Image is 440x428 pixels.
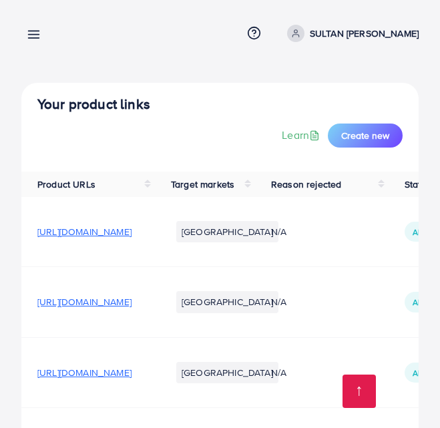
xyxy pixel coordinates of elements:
span: [URL][DOMAIN_NAME] [37,225,132,238]
span: N/A [271,225,286,238]
span: Target markets [171,178,234,191]
a: SULTAN [PERSON_NAME] [282,25,419,42]
span: Status [405,178,431,191]
span: N/A [271,295,286,308]
span: N/A [271,366,286,379]
li: [GEOGRAPHIC_DATA] [176,291,278,312]
span: [URL][DOMAIN_NAME] [37,366,132,379]
li: [GEOGRAPHIC_DATA] [176,221,278,242]
li: [GEOGRAPHIC_DATA] [176,362,278,383]
p: SULTAN [PERSON_NAME] [310,25,419,41]
span: [URL][DOMAIN_NAME] [37,295,132,308]
span: Product URLs [37,178,95,191]
h4: Your product links [37,96,403,113]
iframe: Chat [383,368,430,418]
button: Create new [328,124,403,148]
span: Create new [341,129,389,142]
a: Learn [282,128,322,143]
span: Reason rejected [271,178,341,191]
